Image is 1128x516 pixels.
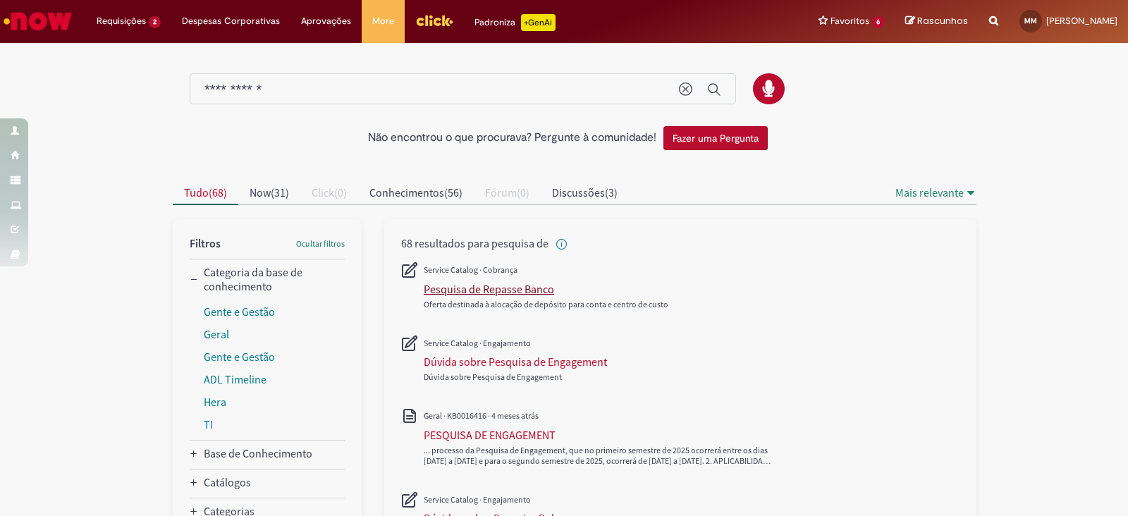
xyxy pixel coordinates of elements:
span: Despesas Corporativas [182,14,280,28]
span: MM [1024,16,1037,25]
span: Requisições [97,14,146,28]
span: Favoritos [830,14,869,28]
img: ServiceNow [1,7,74,35]
a: Rascunhos [905,15,968,28]
h2: Não encontrou o que procurava? Pergunte à comunidade! [368,132,656,145]
img: click_logo_yellow_360x200.png [415,10,453,31]
span: Aprovações [301,14,351,28]
span: Rascunhos [917,14,968,27]
div: Padroniza [474,14,556,31]
p: +GenAi [521,14,556,31]
button: Fazer uma Pergunta [663,126,768,150]
span: [PERSON_NAME] [1046,15,1117,27]
span: 2 [149,16,161,28]
span: 6 [872,16,884,28]
span: More [372,14,394,28]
